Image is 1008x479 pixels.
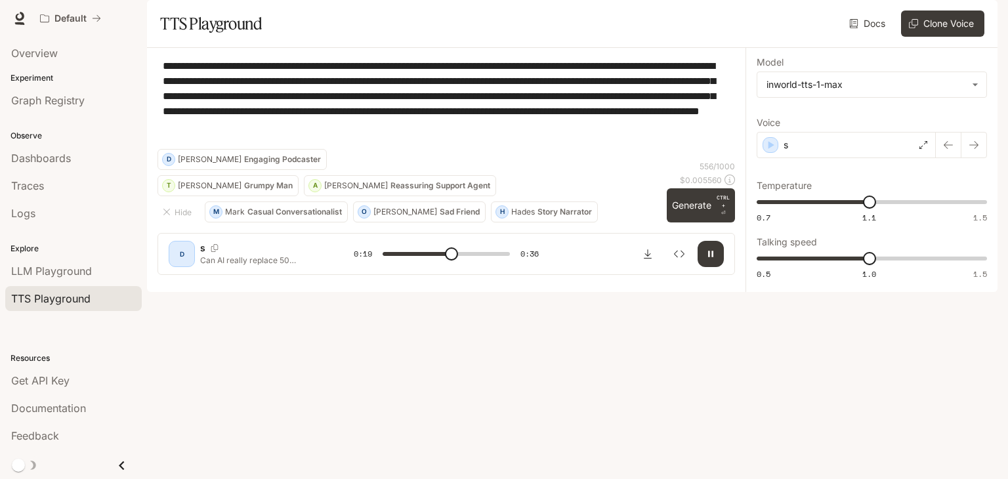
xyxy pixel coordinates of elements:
[157,175,299,196] button: T[PERSON_NAME]Grumpy Man
[862,212,876,223] span: 1.1
[973,212,987,223] span: 1.5
[200,241,205,255] p: s
[757,238,817,247] p: Talking speed
[163,149,175,170] div: D
[390,182,490,190] p: Reassuring Support Agent
[511,208,535,216] p: Hades
[667,188,735,222] button: GenerateCTRL +⏎
[862,268,876,280] span: 1.0
[666,241,692,267] button: Inspect
[225,208,245,216] p: Mark
[757,181,812,190] p: Temperature
[244,156,321,163] p: Engaging Podcaster
[496,201,508,222] div: H
[205,244,224,252] button: Copy Voice ID
[635,241,661,267] button: Download audio
[160,10,262,37] h1: TTS Playground
[205,201,348,222] button: MMarkCasual Conversationalist
[54,13,87,24] p: Default
[784,138,788,152] p: s
[157,201,199,222] button: Hide
[157,149,327,170] button: D[PERSON_NAME]Engaging Podcaster
[717,194,730,217] p: ⏎
[440,208,480,216] p: Sad Friend
[973,268,987,280] span: 1.5
[163,175,175,196] div: T
[200,255,322,266] p: Can AI really replace 50 customer service agents? We tested it so you don't have to. Spoiler aler...
[901,10,984,37] button: Clone Voice
[757,58,784,67] p: Model
[34,5,107,31] button: All workspaces
[244,182,293,190] p: Grumpy Man
[373,208,437,216] p: [PERSON_NAME]
[304,175,496,196] button: A[PERSON_NAME]Reassuring Support Agent
[491,201,598,222] button: HHadesStory Narrator
[324,182,388,190] p: [PERSON_NAME]
[520,247,539,260] span: 0:36
[847,10,891,37] a: Docs
[757,212,770,223] span: 0.7
[309,175,321,196] div: A
[537,208,592,216] p: Story Narrator
[210,201,222,222] div: M
[766,78,965,91] div: inworld-tts-1-max
[757,118,780,127] p: Voice
[354,247,372,260] span: 0:19
[178,182,241,190] p: [PERSON_NAME]
[178,156,241,163] p: [PERSON_NAME]
[171,243,192,264] div: D
[757,72,986,97] div: inworld-tts-1-max
[757,268,770,280] span: 0.5
[700,161,735,172] p: 556 / 1000
[247,208,342,216] p: Casual Conversationalist
[353,201,486,222] button: O[PERSON_NAME]Sad Friend
[717,194,730,209] p: CTRL +
[358,201,370,222] div: O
